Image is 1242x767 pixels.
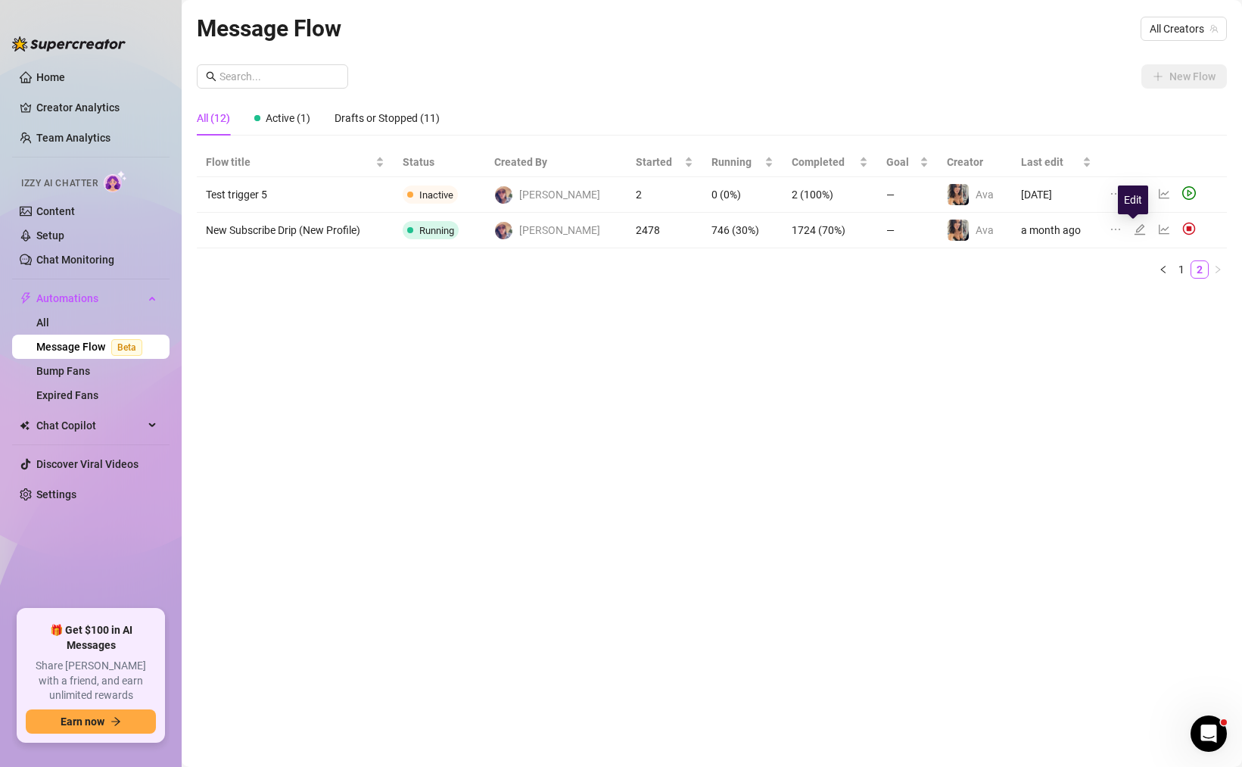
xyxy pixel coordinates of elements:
a: Content [36,205,75,217]
span: ellipsis [1110,223,1122,235]
td: a month ago [1012,213,1100,248]
span: Inactive [419,189,453,201]
img: Ava Dahlia [495,222,512,239]
span: Last edit [1021,154,1079,170]
td: 1724 (70%) [783,213,877,248]
span: Active (1) [266,112,310,124]
td: 2478 [627,213,702,248]
td: 0 (0%) [702,177,783,213]
a: All [36,316,49,329]
span: Running [419,225,454,236]
img: logo-BBDzfeDw.svg [12,36,126,51]
a: 1 [1173,261,1190,278]
span: Share [PERSON_NAME] with a friend, and earn unlimited rewards [26,659,156,703]
li: Previous Page [1154,260,1172,279]
span: 🎁 Get $100 in AI Messages [26,623,156,653]
a: Bump Fans [36,365,90,377]
th: Completed [783,148,877,177]
a: Discover Viral Videos [36,458,139,470]
span: play-circle [1182,186,1196,200]
a: Settings [36,488,76,500]
span: right [1213,265,1222,274]
article: Message Flow [197,11,341,46]
th: Goal [877,148,938,177]
div: Drafts or Stopped (11) [335,110,440,126]
a: 2 [1191,261,1208,278]
th: Last edit [1012,148,1100,177]
span: left [1159,265,1168,274]
span: [PERSON_NAME] [519,186,600,203]
td: Test trigger 5 [197,177,394,213]
span: All Creators [1150,17,1218,40]
th: Flow title [197,148,394,177]
span: ellipsis [1110,188,1122,200]
td: 2 (100%) [783,177,877,213]
img: AI Chatter [104,170,127,192]
button: Earn nowarrow-right [26,709,156,734]
span: [PERSON_NAME] [519,222,600,239]
td: — [877,213,938,248]
span: Beta [111,339,142,356]
span: line-chart [1158,223,1170,235]
button: left [1154,260,1172,279]
img: Ava [948,184,969,205]
span: search [206,71,216,82]
button: right [1209,260,1227,279]
span: line-chart [1158,188,1170,200]
td: 746 (30%) [702,213,783,248]
span: Izzy AI Chatter [21,176,98,191]
span: Goal [886,154,917,170]
img: Ava Dahlia [495,186,512,204]
img: svg%3e [1182,222,1196,235]
img: Ava [948,220,969,241]
span: edit [1134,223,1146,235]
a: Setup [36,229,64,242]
li: Next Page [1209,260,1227,279]
span: Flow title [206,154,372,170]
a: Chat Monitoring [36,254,114,266]
th: Created By [485,148,627,177]
li: 2 [1191,260,1209,279]
span: Ava [976,189,994,201]
div: Edit [1118,186,1148,214]
img: Chat Copilot [20,420,30,431]
input: Search... [219,68,339,85]
a: Message FlowBeta [36,341,148,353]
div: All (12) [197,110,230,126]
td: 2 [627,177,702,213]
span: thunderbolt [20,292,32,304]
td: — [877,177,938,213]
th: Running [702,148,783,177]
span: Completed [792,154,856,170]
span: Chat Copilot [36,413,144,438]
span: arrow-right [111,716,121,727]
span: team [1209,24,1219,33]
a: Home [36,71,65,83]
span: Automations [36,286,144,310]
a: Team Analytics [36,132,111,144]
th: Status [394,148,485,177]
td: New Subscribe Drip (New Profile) [197,213,394,248]
iframe: Intercom live chat [1191,716,1227,752]
span: Running [711,154,761,170]
span: Started [636,154,681,170]
td: [DATE] [1012,177,1100,213]
a: Creator Analytics [36,95,157,120]
span: Earn now [61,716,104,728]
a: Expired Fans [36,389,98,401]
button: New Flow [1141,64,1227,89]
span: Ava [976,224,994,236]
th: Started [627,148,702,177]
li: 1 [1172,260,1191,279]
th: Creator [938,148,1012,177]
